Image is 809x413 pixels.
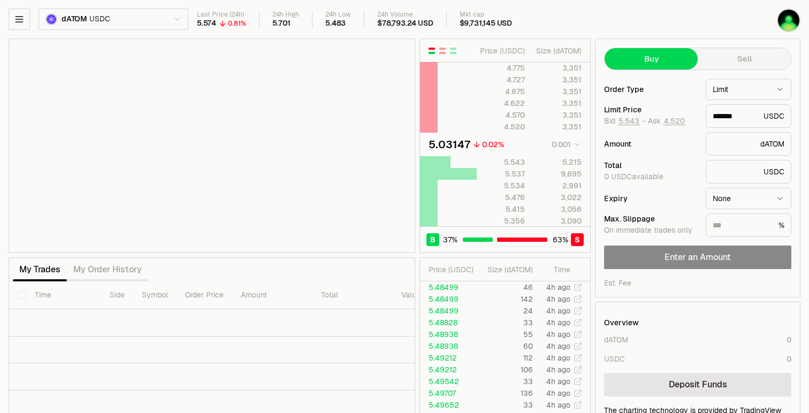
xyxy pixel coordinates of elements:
span: Bid - [604,117,646,126]
div: 3,351 [534,86,582,97]
div: USDC [706,160,791,183]
div: 5.574 [197,19,216,28]
button: Buy [605,48,698,70]
td: 5.48499 [420,293,476,305]
button: Sell [698,48,791,70]
div: Size ( dATOM ) [485,264,533,275]
th: Total [312,281,393,309]
div: 3,351 [534,121,582,132]
div: Max. Slippage [604,215,697,223]
span: Ask [648,117,686,126]
div: 3,351 [534,98,582,109]
td: 33 [476,399,533,411]
button: Limit [706,79,791,100]
div: 5.03147 [429,137,470,152]
time: 4h ago [546,330,570,339]
img: dATOM Logo [47,14,56,24]
td: 136 [476,387,533,399]
div: Overview [604,317,639,328]
td: 5.49542 [420,376,476,387]
div: USDC [706,104,791,128]
div: Mkt cap [460,11,512,19]
td: 33 [476,376,533,387]
td: 5.49212 [420,364,476,376]
td: 106 [476,364,533,376]
td: 142 [476,293,533,305]
div: USDC [604,354,625,364]
div: 5.476 [477,192,525,203]
td: 5.48499 [420,281,476,293]
time: 4h ago [546,377,570,386]
div: 5.537 [477,169,525,179]
div: 5.534 [477,180,525,191]
div: 4.570 [477,110,525,120]
div: % [706,213,791,237]
span: 0 USDC available [604,172,663,181]
th: Side [101,281,133,309]
td: 5.49707 [420,387,476,399]
div: dATOM [604,334,628,345]
div: dATOM [706,132,791,156]
div: 4.775 [477,63,525,73]
td: 60 [476,340,533,352]
div: 24h Volume [377,11,433,19]
div: 3,351 [534,110,582,120]
td: 5.48499 [420,305,476,317]
div: 5.543 [477,157,525,167]
td: 5.48938 [420,328,476,340]
div: 24h High [272,11,299,19]
time: 4h ago [546,282,570,292]
button: 4.520 [663,117,686,125]
td: 112 [476,352,533,364]
span: S [575,234,580,245]
td: 24 [476,305,533,317]
div: Last Price (24h) [197,11,246,19]
div: Est. Fee [604,278,631,288]
time: 4h ago [546,318,570,327]
span: B [430,234,436,245]
a: Deposit Funds [604,373,791,396]
div: 3,090 [534,216,582,226]
button: Show Buy Orders Only [449,47,457,55]
span: 37 % [443,234,457,245]
th: Order Price [177,281,232,309]
div: 0.81% [228,19,246,28]
div: Limit Price [604,106,697,113]
time: 4h ago [546,294,570,304]
div: 5.483 [325,19,346,28]
div: 0.02% [482,139,504,150]
time: 4h ago [546,400,570,410]
button: 0.001 [548,138,582,151]
td: 5.49212 [420,352,476,364]
div: Size ( dATOM ) [534,45,582,56]
time: 4h ago [546,306,570,316]
div: 4.727 [477,74,525,85]
div: 4.520 [477,121,525,132]
div: Price ( USDC ) [477,45,525,56]
button: Show Sell Orders Only [438,47,447,55]
div: Order Type [604,86,697,93]
div: 3,351 [534,74,582,85]
th: Amount [232,281,312,309]
button: My Trades [13,259,67,280]
td: 5.49652 [420,399,476,411]
div: Expiry [604,195,697,202]
div: 2,991 [534,180,582,191]
td: 33 [476,317,533,328]
div: 3,351 [534,63,582,73]
div: 5.415 [477,204,525,215]
div: Amount [604,140,697,148]
div: Time [542,264,570,275]
div: 5,215 [534,157,582,167]
span: dATOM [62,14,87,24]
span: 63 % [553,234,568,245]
button: None [706,188,791,209]
button: My Order History [67,259,148,280]
iframe: Financial Chart [9,39,415,253]
td: 55 [476,328,533,340]
img: tia [778,10,799,31]
div: 3,056 [534,204,582,215]
th: Value [393,281,429,309]
div: $9,731,145 USD [460,19,512,28]
div: 0 [787,354,791,364]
